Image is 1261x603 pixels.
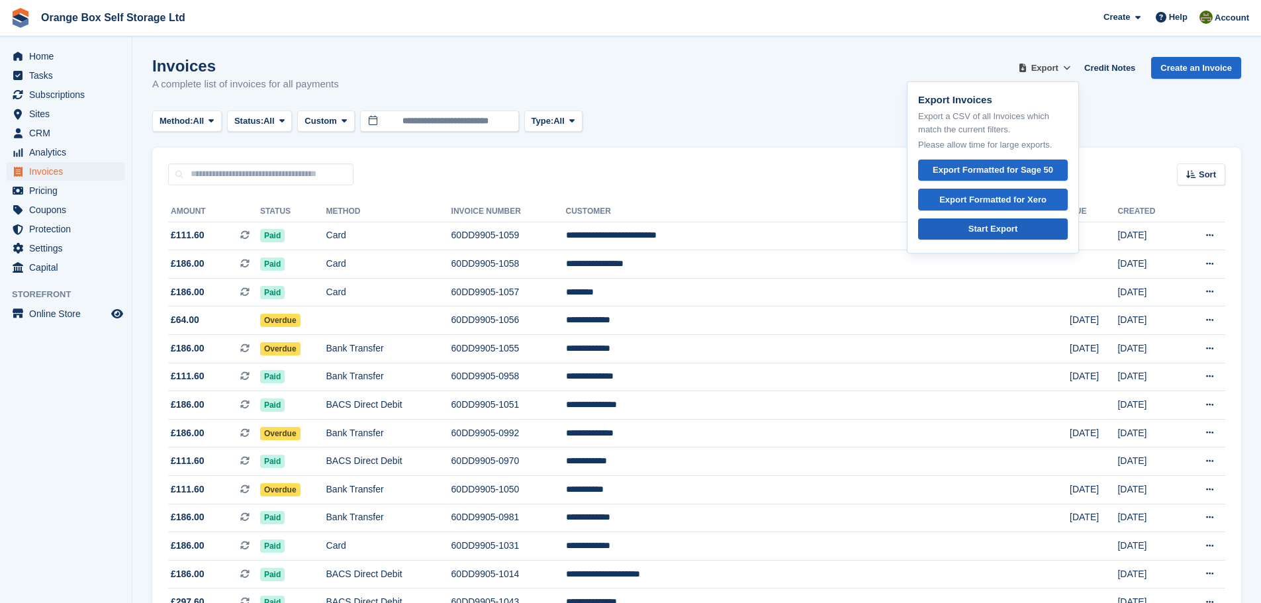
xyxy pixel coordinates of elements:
td: [DATE] [1117,363,1180,391]
span: Capital [29,258,109,277]
span: Coupons [29,201,109,219]
span: Paid [260,257,285,271]
p: A complete list of invoices for all payments [152,77,339,92]
td: BACS Direct Debit [326,447,451,476]
span: Paid [260,568,285,581]
span: Create [1103,11,1130,24]
span: Invoices [29,162,109,181]
span: Subscriptions [29,85,109,104]
a: menu [7,304,125,323]
span: Sort [1199,168,1216,181]
td: Card [326,250,451,279]
span: Overdue [260,427,301,440]
span: Overdue [260,314,301,327]
span: £186.00 [171,426,205,440]
span: Pricing [29,181,109,200]
td: BACS Direct Debit [326,391,451,420]
td: [DATE] [1117,335,1180,363]
button: Status: All [227,111,292,132]
span: £64.00 [171,313,199,327]
a: menu [7,220,125,238]
td: BACS Direct Debit [326,560,451,588]
td: Bank Transfer [326,363,451,391]
td: Card [326,278,451,306]
a: Preview store [109,306,125,322]
span: Protection [29,220,109,238]
span: Help [1169,11,1188,24]
button: Method: All [152,111,222,132]
a: menu [7,124,125,142]
td: Bank Transfer [326,504,451,532]
td: [DATE] [1070,306,1117,335]
span: Tasks [29,66,109,85]
span: Analytics [29,143,109,162]
a: Start Export [918,218,1068,240]
span: £186.00 [171,285,205,299]
td: 60DD9905-0981 [451,504,566,532]
td: 60DD9905-1055 [451,335,566,363]
td: 60DD9905-0970 [451,447,566,476]
td: 60DD9905-1058 [451,250,566,279]
td: Bank Transfer [326,419,451,447]
td: [DATE] [1117,447,1180,476]
td: Bank Transfer [326,476,451,504]
span: Type: [532,115,554,128]
span: £111.60 [171,483,205,496]
p: Export a CSV of all Invoices which match the current filters. [918,110,1068,136]
span: Paid [260,539,285,553]
td: 60DD9905-1051 [451,391,566,420]
th: Amount [168,201,260,222]
td: [DATE] [1070,419,1117,447]
span: Status: [234,115,263,128]
a: Export Formatted for Sage 50 [918,160,1068,181]
button: Custom [297,111,354,132]
a: menu [7,47,125,66]
span: Sites [29,105,109,123]
a: Orange Box Self Storage Ltd [36,7,191,28]
button: Type: All [524,111,583,132]
td: [DATE] [1117,560,1180,588]
span: £186.00 [171,342,205,355]
td: [DATE] [1070,476,1117,504]
span: Export [1031,62,1058,75]
td: 60DD9905-0992 [451,419,566,447]
a: menu [7,85,125,104]
img: Pippa White [1199,11,1213,24]
a: menu [7,143,125,162]
th: Created [1117,201,1180,222]
td: [DATE] [1117,391,1180,420]
td: 60DD9905-1056 [451,306,566,335]
td: Card [326,532,451,561]
td: [DATE] [1117,278,1180,306]
td: 60DD9905-1050 [451,476,566,504]
span: Paid [260,398,285,412]
td: [DATE] [1070,363,1117,391]
td: [DATE] [1117,222,1180,250]
td: [DATE] [1117,306,1180,335]
p: Export Invoices [918,93,1068,108]
span: Overdue [260,483,301,496]
span: Overdue [260,342,301,355]
span: Online Store [29,304,109,323]
a: menu [7,258,125,277]
span: Account [1215,11,1249,24]
span: £111.60 [171,369,205,383]
span: All [193,115,205,128]
span: All [263,115,275,128]
button: Export [1015,57,1074,79]
span: £111.60 [171,454,205,468]
span: Method: [160,115,193,128]
th: Due [1070,201,1117,222]
span: £186.00 [171,539,205,553]
th: Invoice Number [451,201,566,222]
td: [DATE] [1117,419,1180,447]
a: menu [7,66,125,85]
td: Bank Transfer [326,335,451,363]
td: 60DD9905-1014 [451,560,566,588]
td: [DATE] [1117,476,1180,504]
th: Method [326,201,451,222]
a: menu [7,162,125,181]
td: [DATE] [1117,504,1180,532]
td: [DATE] [1117,532,1180,561]
img: stora-icon-8386f47178a22dfd0bd8f6a31ec36ba5ce8667c1dd55bd0f319d3a0aa187defe.svg [11,8,30,28]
